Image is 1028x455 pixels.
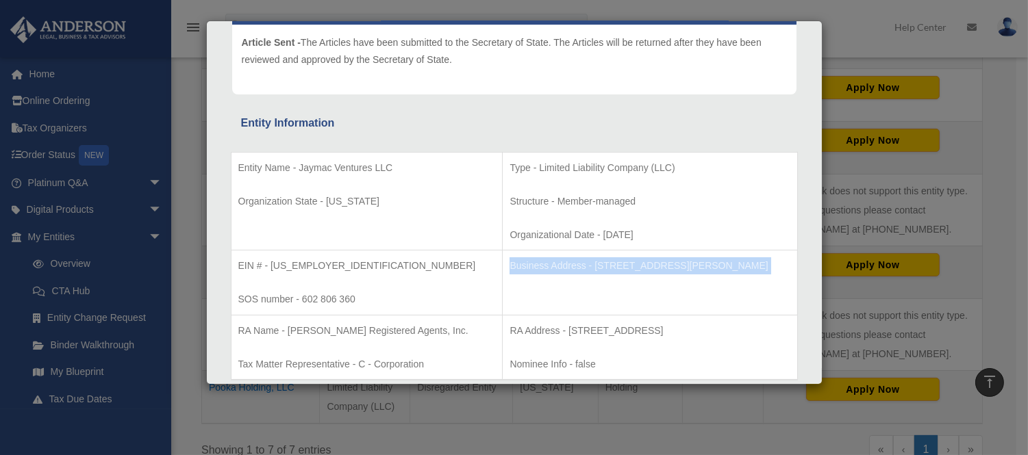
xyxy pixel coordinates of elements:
p: SOS number - 602 806 360 [238,291,496,308]
p: Structure - Member-managed [510,193,790,210]
p: Organization State - [US_STATE] [238,193,496,210]
p: RA Name - [PERSON_NAME] Registered Agents, Inc. [238,322,496,339]
p: Tax Matter Representative - C - Corporation [238,356,496,373]
p: EIN # - [US_EMPLOYER_IDENTIFICATION_NUMBER] [238,257,496,274]
p: Organizational Date - [DATE] [510,226,790,244]
p: Nominee Info - false [510,356,790,373]
p: RA Address - [STREET_ADDRESS] [510,322,790,339]
span: Article Sent - [242,37,301,48]
p: Entity Name - Jaymac Ventures LLC [238,159,496,177]
p: The Articles have been submitted to the Secretary of State. The Articles will be returned after t... [242,34,787,68]
p: Type - Limited Liability Company (LLC) [510,159,790,177]
div: Entity Information [241,114,788,133]
p: Business Address - [STREET_ADDRESS][PERSON_NAME] [510,257,790,274]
